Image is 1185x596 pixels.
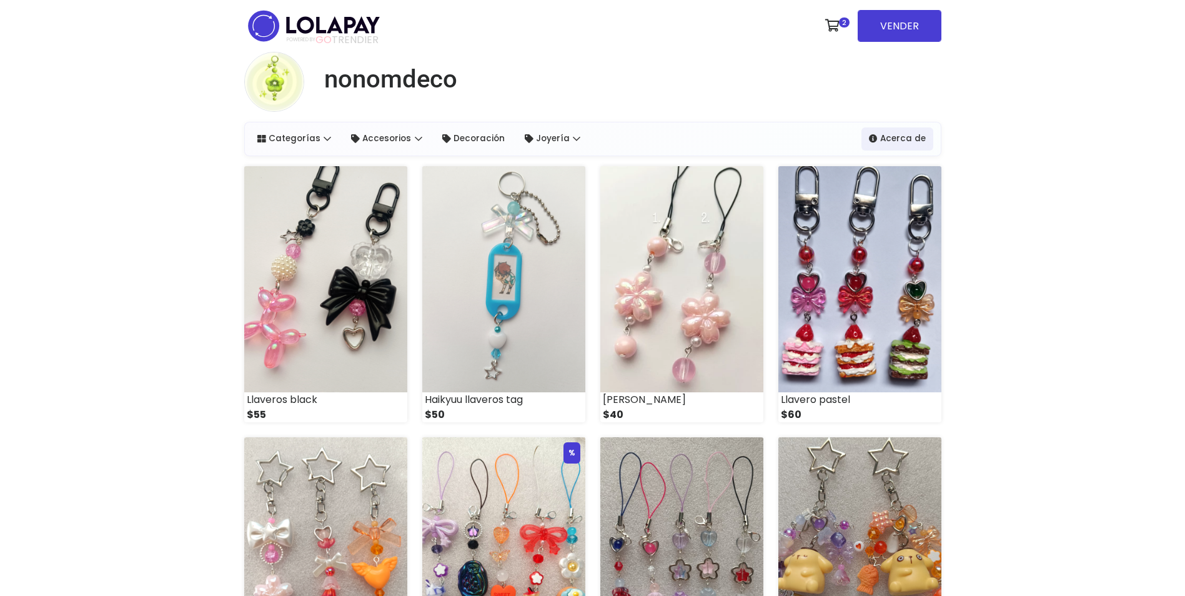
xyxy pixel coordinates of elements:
[600,166,763,392] img: small_1759439423673.webp
[315,32,332,47] span: GO
[839,17,850,27] span: 2
[422,392,585,407] div: Haikyuu llaveros tag
[778,392,941,407] div: Llavero pastel
[344,127,430,150] a: Accesorios
[563,442,580,464] div: %
[324,64,457,94] h1: nonomdeco
[778,166,941,422] a: Llavero pastel $60
[422,407,585,422] div: $50
[778,407,941,422] div: $60
[244,6,384,46] img: logo
[517,127,588,150] a: Joyería
[435,127,512,150] a: Decoración
[861,127,933,150] a: Acerca de
[819,7,853,44] a: 2
[244,166,407,422] a: Llaveros black $55
[250,127,339,150] a: Categorías
[244,407,407,422] div: $55
[600,166,763,422] a: [PERSON_NAME] $40
[858,10,941,42] a: VENDER
[287,36,315,43] span: POWERED BY
[422,166,585,422] a: Haikyuu llaveros tag $50
[287,34,379,46] span: TRENDIER
[244,52,304,112] img: small.png
[600,407,763,422] div: $40
[314,64,457,94] a: nonomdeco
[600,392,763,407] div: [PERSON_NAME]
[422,166,585,392] img: small_1759439657878.png
[244,166,407,392] img: small_1759439926700.png
[244,392,407,407] div: Llaveros black
[778,166,941,392] img: small_1759439172344.png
